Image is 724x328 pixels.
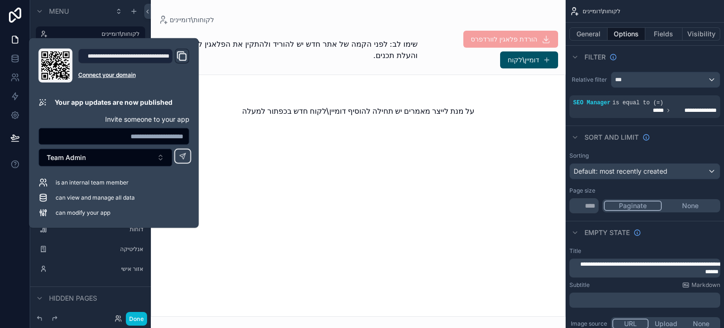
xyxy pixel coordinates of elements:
span: Empty state [584,228,630,237]
span: Default: most recently created [574,167,667,175]
p: Your app updates are now published [55,98,173,107]
label: לקוחות\דומיינים [51,30,140,38]
span: Markdown [691,281,720,289]
label: Sorting [569,152,589,160]
span: Filter [584,52,606,62]
span: Menu [49,7,69,16]
div: scrollable content [569,293,720,308]
p: Invite someone to your app [39,115,189,124]
label: אזור אישי [51,265,143,273]
button: None [662,201,719,211]
button: General [569,27,608,41]
button: Default: most recently created [569,163,720,179]
a: Markdown [682,281,720,289]
span: Team Admin [47,153,86,162]
button: Visibility [683,27,720,41]
span: is an internal team member [56,179,129,186]
label: smart AI SETUP [51,285,143,293]
span: is equal to (=) [612,100,663,106]
button: Select Button [39,149,173,167]
label: Subtitle [569,281,590,289]
div: scrollable content [569,259,720,278]
label: דוחות [51,226,143,233]
button: Fields [645,27,683,41]
a: Connect your domain [78,71,189,79]
span: can modify your app [56,209,110,217]
label: Relative filter [569,76,607,84]
span: can view and manage all data [56,194,135,202]
span: Hidden pages [49,294,97,303]
span: Sort And Limit [584,133,639,142]
span: SEO Manager [573,100,610,106]
div: Domain and Custom Link [78,49,189,83]
button: Options [608,27,645,41]
span: לקוחות\דומיינים [583,8,620,15]
label: Page size [569,187,595,194]
button: Paginate [604,201,662,211]
label: Title [569,247,581,255]
button: Done [126,312,147,326]
label: אנליטיקה [51,245,143,253]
